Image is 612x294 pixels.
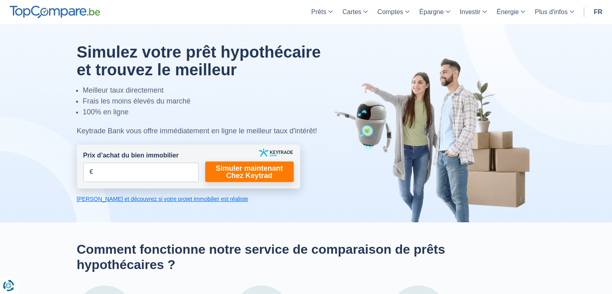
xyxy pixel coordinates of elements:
h1: Simulez votre prêt hypothécaire et trouvez le meilleur [77,43,340,79]
a: Simuler maintenant Chez Keytrad [205,161,294,182]
span: € [90,168,93,177]
h2: Comment fonctionne notre service de comparaison de prêts hypothécaires ? [77,242,536,273]
img: keytrade [259,149,293,157]
li: Frais les moins élevés du marché [83,96,340,107]
div: Keytrade Bank vous offre immédiatement en ligne le meilleur taux d'intérêt! [77,126,340,137]
img: image-hero [334,57,536,222]
label: Prix d’achat du bien immobilier [83,151,179,160]
img: TopCompare [10,6,100,19]
li: Meilleur taux directement [83,85,340,96]
li: 100% en ligne [83,107,340,118]
a: [PERSON_NAME] et découvrez si votre projet immobilier est réaliste [77,195,300,203]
